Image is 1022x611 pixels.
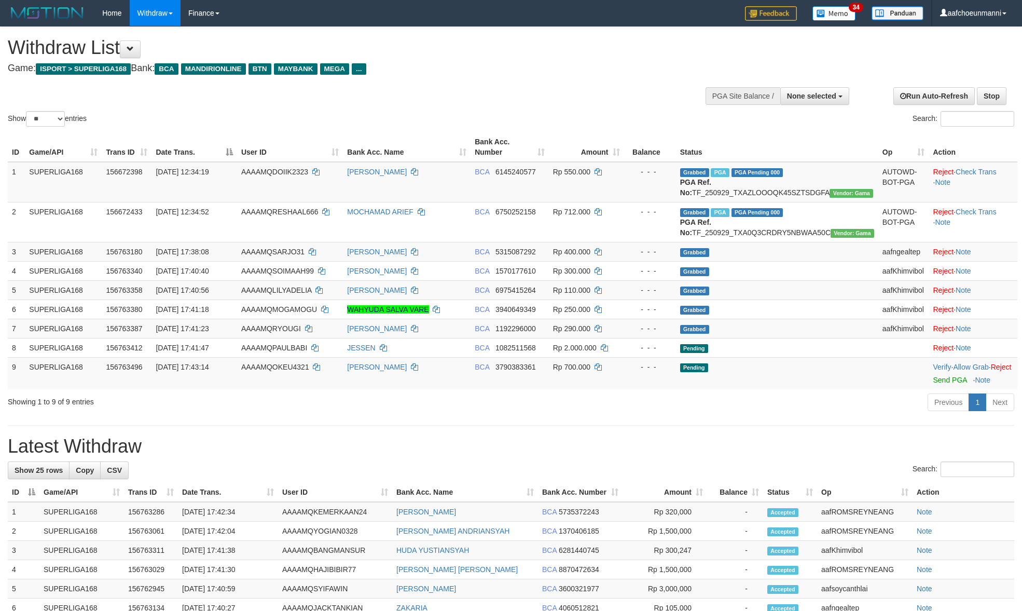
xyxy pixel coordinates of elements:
[124,579,178,599] td: 156762945
[347,208,413,216] a: MOCHAMAD ARIEF
[475,208,489,216] span: BCA
[676,132,878,162] th: Status
[15,466,63,474] span: Show 25 rows
[39,502,124,522] td: SUPERLIGA168
[812,6,856,21] img: Button%20Memo.svg
[628,167,672,177] div: - - -
[25,242,102,261] td: SUPERLIGA168
[787,92,836,100] span: None selected
[731,208,783,217] span: PGA Pending
[707,483,763,502] th: Balance: activate to sort column ascending
[929,300,1017,319] td: ·
[495,267,536,275] span: Copy 1570177610 to clipboard
[347,305,429,314] a: WAHYUDA SALVA VARE
[156,208,209,216] span: [DATE] 12:34:52
[241,168,308,176] span: AAAAMQDOIIK2323
[495,344,536,352] span: Copy 1082511568 to clipboard
[878,202,929,242] td: AUTOWD-BOT-PGA
[680,306,709,315] span: Grabbed
[893,87,975,105] a: Run Auto-Refresh
[933,376,966,384] a: Send PGA
[347,286,407,294] a: [PERSON_NAME]
[928,393,969,411] a: Previous
[495,208,536,216] span: Copy 6750252158 to clipboard
[495,324,536,333] span: Copy 1192296000 to clipboard
[680,344,708,353] span: Pending
[553,267,590,275] span: Rp 300.000
[495,168,536,176] span: Copy 6145240577 to clipboard
[623,541,707,560] td: Rp 300,247
[986,393,1014,411] a: Next
[559,546,599,554] span: Copy 6281440745 to clipboard
[8,560,39,579] td: 4
[248,63,271,75] span: BTN
[929,261,1017,280] td: ·
[156,344,209,352] span: [DATE] 17:41:47
[549,132,624,162] th: Amount: activate to sort column ascending
[396,508,456,516] a: [PERSON_NAME]
[676,162,878,202] td: TF_250929_TXAZLOOOQK45SZTSDGFA
[956,267,971,275] a: Note
[241,286,312,294] span: AAAAMQLILYADELIA
[817,522,913,541] td: aafROMSREYNEANG
[39,541,124,560] td: SUPERLIGA168
[878,242,929,261] td: aafngealtep
[680,287,709,295] span: Grabbed
[25,162,102,202] td: SUPERLIGA168
[913,461,1014,477] label: Search:
[929,280,1017,300] td: ·
[956,286,971,294] a: Note
[278,483,392,502] th: User ID: activate to sort column ascending
[542,585,557,593] span: BCA
[278,522,392,541] td: AAAAMQYOGIAN0328
[917,546,932,554] a: Note
[933,305,954,314] a: Reject
[553,344,597,352] span: Rp 2.000.000
[39,483,124,502] th: Game/API: activate to sort column ascending
[8,63,671,74] h4: Game: Bank:
[623,483,707,502] th: Amount: activate to sort column ascending
[707,579,763,599] td: -
[76,466,94,474] span: Copy
[711,208,729,217] span: Marked by aafsoycanthlai
[628,304,672,315] div: - - -
[155,63,178,75] span: BCA
[628,323,672,334] div: - - -
[106,363,142,371] span: 156763496
[25,357,102,389] td: SUPERLIGA168
[106,324,142,333] span: 156763387
[780,87,849,105] button: None selected
[8,280,25,300] td: 5
[817,483,913,502] th: Op: activate to sort column ascending
[156,286,209,294] span: [DATE] 17:40:56
[347,324,407,333] a: [PERSON_NAME]
[392,483,538,502] th: Bank Acc. Name: activate to sort column ascending
[680,178,711,197] b: PGA Ref. No:
[241,344,307,352] span: AAAAMQPAULBABI
[929,319,1017,338] td: ·
[107,466,122,474] span: CSV
[991,363,1012,371] a: Reject
[156,324,209,333] span: [DATE] 17:41:23
[8,483,39,502] th: ID: activate to sort column descending
[628,266,672,276] div: - - -
[977,87,1006,105] a: Stop
[933,344,954,352] a: Reject
[680,208,709,217] span: Grabbed
[817,502,913,522] td: aafROMSREYNEANG
[181,63,246,75] span: MANDIRIONLINE
[396,565,518,574] a: [PERSON_NAME] [PERSON_NAME]
[347,344,375,352] a: JESSEN
[929,357,1017,389] td: · ·
[913,111,1014,127] label: Search:
[352,63,366,75] span: ...
[178,560,278,579] td: [DATE] 17:41:30
[475,363,489,371] span: BCA
[628,362,672,372] div: - - -
[933,208,954,216] a: Reject
[396,546,469,554] a: HUDA YUSTIANSYAH
[39,579,124,599] td: SUPERLIGA168
[817,579,913,599] td: aafsoycanthlai
[917,585,932,593] a: Note
[559,527,599,535] span: Copy 1370406185 to clipboard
